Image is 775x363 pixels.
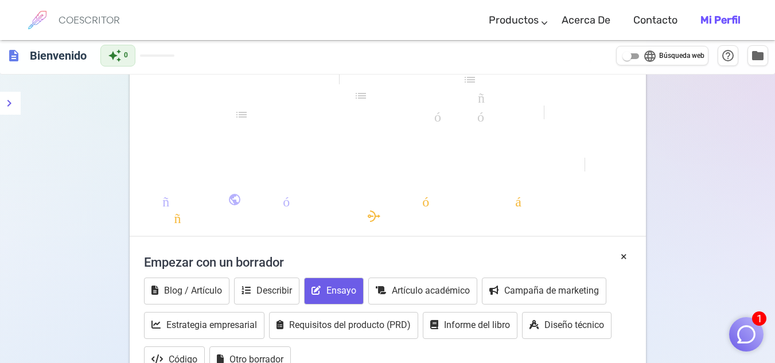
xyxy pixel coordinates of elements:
font: Contacto [633,14,677,26]
font: formato_lista_con_viñetas [244,89,540,103]
font: copia de contenido [345,176,572,190]
font: Artículo académico [392,285,470,296]
a: Acerca de [562,3,610,37]
font: formato_alinear_a_la_derecha [194,160,580,174]
font: Describir [256,285,292,296]
button: × [621,248,627,265]
font: descargar [212,176,336,190]
a: Contacto [633,3,677,37]
font: Bienvenido [30,49,87,63]
font: Informe del libro [444,319,510,330]
font: corrección automática alta [312,193,635,206]
button: Ayuda y atajos [718,45,738,66]
span: description [7,49,21,63]
h6: Haga clic para editar el título [25,44,91,67]
button: Diseño técnico [522,312,612,339]
font: formato_cita [169,73,334,87]
font: formato_lista_numerada [353,73,614,87]
button: Estrategia empresarial [144,312,264,339]
img: logotipo de la marca [23,6,52,34]
font: × [621,249,627,263]
font: borrar_barrido [431,209,624,223]
button: Artículo académico [368,278,477,305]
font: formato_alinear_a_la_izquierda [185,124,598,138]
font: Requisitos del producto (PRD) [289,319,411,330]
button: Campaña de marketing [482,278,606,305]
font: Blog / Artículo [164,285,222,296]
font: Productos [489,14,539,26]
font: Campaña de marketing [504,285,599,296]
span: folder [751,49,765,63]
span: language [643,49,657,63]
span: auto_awesome [108,49,122,63]
button: Informe del libro [423,312,517,339]
font: formato_alinear_centrar [233,141,550,155]
font: Acerca de [562,14,610,26]
font: Ensayo [326,285,356,296]
font: Búsqueda web [659,52,704,60]
font: 1 [757,313,762,325]
button: Blog / Artículo [144,278,229,305]
button: Ensayo [304,278,364,305]
button: Describir [234,278,299,305]
font: código [464,108,539,122]
button: 1 [729,317,764,352]
font: Estrategia empresarial [166,319,257,330]
font: Mi perfil [700,14,741,26]
button: Administrar documentos [747,45,768,66]
button: Requisitos del producto (PRD) [269,312,418,339]
font: Empezar con un borrador [144,255,284,270]
font: 0 [124,51,128,59]
font: Diseño técnico [544,319,604,330]
img: Cerrar chat [735,323,757,345]
a: Mi perfil [700,3,741,37]
font: lista de verificación [235,108,455,122]
a: Productos [489,3,539,37]
span: help_outline [721,49,735,63]
font: añadir foto alternativa [161,209,422,223]
font: añadir publicación [149,193,303,206]
font: COESCRITOR [59,14,120,26]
